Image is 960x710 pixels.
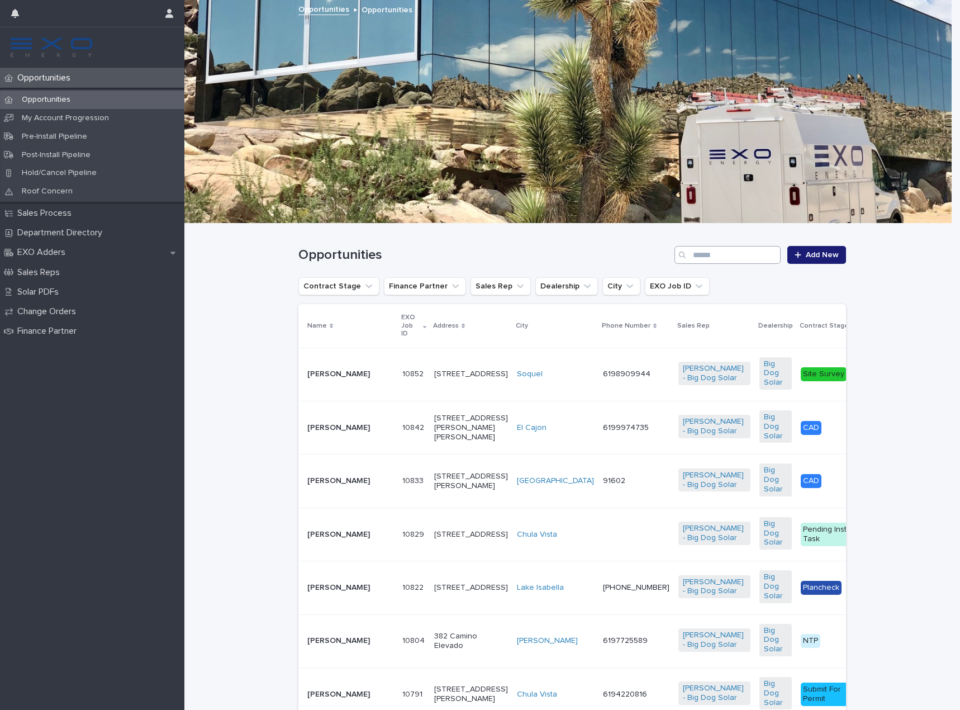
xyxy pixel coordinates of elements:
[603,370,650,378] a: 6198909944
[517,636,578,646] a: [PERSON_NAME]
[801,581,842,595] div: Plancheck
[764,679,787,707] a: Big Dog Solar
[434,632,508,651] p: 382 Camino Elevado
[801,523,858,546] div: Pending Install Task
[758,320,793,332] p: Dealership
[801,474,821,488] div: CAD
[801,683,858,706] div: Submit For Permit
[298,247,670,263] h1: Opportunities
[13,228,111,238] p: Department Directory
[535,277,598,295] button: Dealership
[307,476,393,486] p: [PERSON_NAME]
[307,370,393,379] p: [PERSON_NAME]
[787,246,846,264] a: Add New
[298,277,379,295] button: Contract Stage
[517,690,557,699] a: Chula Vista
[434,472,508,491] p: [STREET_ADDRESS][PERSON_NAME]
[764,626,787,654] a: Big Dog Solar
[683,471,746,490] a: [PERSON_NAME] - Big Dog Solar
[517,370,543,379] a: Soquel
[516,320,528,332] p: City
[307,690,393,699] p: [PERSON_NAME]
[517,423,546,433] a: El Cajon
[806,251,839,259] span: Add New
[603,637,648,645] a: 6197725589
[13,150,99,160] p: Post-Install Pipeline
[402,528,426,539] p: 10829
[13,168,106,178] p: Hold/Cancel Pipeline
[434,530,508,539] p: [STREET_ADDRESS]
[683,417,746,436] a: [PERSON_NAME] - Big Dog Solar
[603,690,647,698] a: 6194220816
[13,187,82,196] p: Roof Concern
[603,424,649,432] a: 6199974735
[362,3,412,15] p: Opportunities
[764,413,787,441] a: Big Dog Solar
[384,277,466,295] button: Finance Partner
[602,277,640,295] button: City
[402,367,426,379] p: 10852
[801,421,821,435] div: CAD
[800,320,849,332] p: Contract Stage
[683,578,746,597] a: [PERSON_NAME] - Big Dog Solar
[402,474,426,486] p: 10833
[401,311,420,340] p: EXO Job ID
[402,688,425,699] p: 10791
[603,584,669,591] a: [PHONE_NUMBER]
[13,132,96,141] p: Pre-Install Pipeline
[307,583,393,593] p: [PERSON_NAME]
[13,306,85,317] p: Change Orders
[402,421,426,433] p: 10842
[307,530,393,539] p: [PERSON_NAME]
[307,423,393,433] p: [PERSON_NAME]
[683,631,746,650] a: [PERSON_NAME] - Big Dog Solar
[764,519,787,547] a: Big Dog Solar
[13,113,118,123] p: My Account Progression
[434,370,508,379] p: [STREET_ADDRESS]
[603,477,625,485] a: 91602
[764,572,787,600] a: Big Dog Solar
[13,267,69,278] p: Sales Reps
[13,95,79,105] p: Opportunities
[434,414,508,442] p: [STREET_ADDRESS][PERSON_NAME][PERSON_NAME]
[674,246,781,264] input: Search
[298,2,349,15] a: Opportunities
[9,36,94,59] img: FKS5r6ZBThi8E5hshIGi
[677,320,710,332] p: Sales Rep
[13,208,80,219] p: Sales Process
[764,466,787,494] a: Big Dog Solar
[517,476,594,486] a: [GEOGRAPHIC_DATA]
[645,277,710,295] button: EXO Job ID
[517,583,564,593] a: Lake Isabella
[683,684,746,703] a: [PERSON_NAME] - Big Dog Solar
[402,634,427,646] p: 10804
[307,320,327,332] p: Name
[402,581,426,593] p: 10822
[683,524,746,543] a: [PERSON_NAME] - Big Dog Solar
[307,636,393,646] p: [PERSON_NAME]
[517,530,557,539] a: Chula Vista
[764,359,787,387] a: Big Dog Solar
[801,367,847,381] div: Site Survey
[434,685,508,704] p: [STREET_ADDRESS][PERSON_NAME]
[13,73,79,83] p: Opportunities
[683,364,746,383] a: [PERSON_NAME] - Big Dog Solar
[602,320,650,332] p: Phone Number
[801,634,820,648] div: NTP
[13,287,68,297] p: Solar PDFs
[13,326,85,337] p: Finance Partner
[433,320,459,332] p: Address
[13,247,74,258] p: EXO Adders
[434,583,508,593] p: [STREET_ADDRESS]
[471,277,531,295] button: Sales Rep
